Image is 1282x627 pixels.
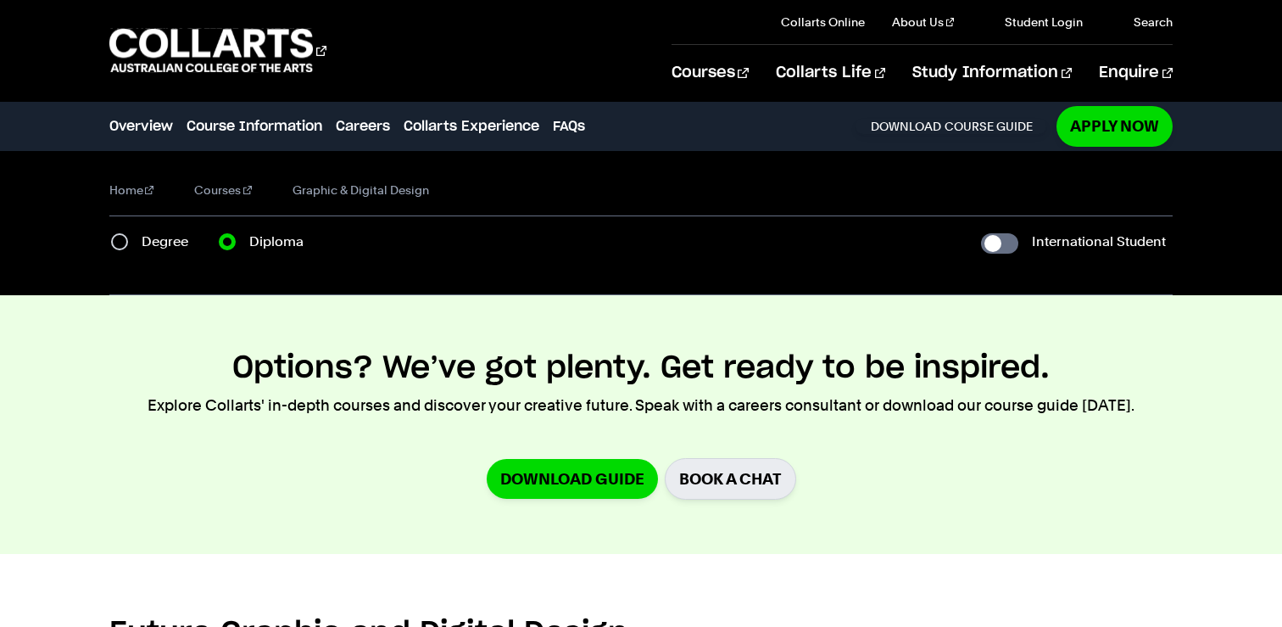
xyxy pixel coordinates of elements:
label: Diploma [249,230,314,254]
a: Collarts Online [781,14,865,31]
a: Apply Now [1056,106,1173,146]
div: Go to homepage [109,26,326,75]
a: BOOK A CHAT [665,458,796,500]
label: Degree [142,230,198,254]
a: About Us [892,14,955,31]
a: Collarts Life [776,45,885,101]
a: Home [109,178,154,202]
a: Courses [672,45,749,101]
a: Study Information [912,45,1072,101]
span: Graphic & Digital Design [293,178,429,202]
label: International Student [1032,230,1166,254]
span: Download [871,119,941,134]
a: Courses [194,178,252,202]
h2: Options? We’ve got plenty. Get ready to be inspired. [232,350,1050,387]
a: Download Guide [487,459,658,499]
a: Collarts Experience [404,116,539,137]
a: Careers [336,116,390,137]
a: DownloadCourse Guide [856,119,1046,134]
a: Enquire [1099,45,1173,101]
a: Search [1110,14,1173,31]
a: FAQs [553,116,585,137]
a: Student Login [981,14,1083,31]
p: Explore Collarts' in-depth courses and discover your creative future. Speak with a careers consul... [148,394,1134,417]
a: Course Information [187,116,322,137]
a: Overview [109,116,173,137]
